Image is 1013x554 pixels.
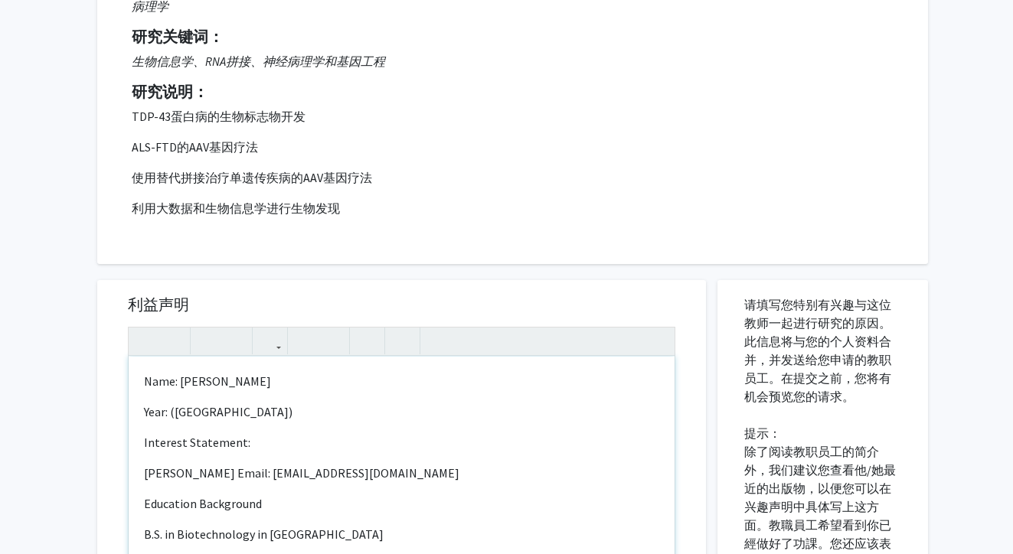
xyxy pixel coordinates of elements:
p: 利用大数据和生物信息学进行生物发现 [132,107,894,217]
button: 强（Ctrl + B） [132,328,159,354]
strong: 研究说明： [132,82,208,101]
p: B.S. in Biotechnology in [GEOGRAPHIC_DATA] [144,525,659,543]
p: ALS-FTD的AAV基因疗法 [132,138,894,156]
p: 使用替代拼接治疗单遗传疾病的AAV基因疗法 [132,168,894,187]
p: Year: ([GEOGRAPHIC_DATA]) [144,402,659,421]
i: 生物信息学、RNA拼接、神经病理学和基因工程 [132,54,385,69]
p: Name: [PERSON_NAME] [144,372,659,390]
button: 全屏 [644,328,671,354]
p: Interest Statement: [144,433,659,451]
button: 下标 [221,328,248,354]
p: [PERSON_NAME] Email: [EMAIL_ADDRESS][DOMAIN_NAME] [144,464,659,482]
button: 排序列表 [319,328,345,354]
button: 上标 [194,328,221,354]
button: 删除格式 [354,328,381,354]
button: 链接 [257,328,283,354]
button: 无序列表 [292,328,319,354]
iframe: 聊天 [11,485,65,543]
strong: 研究关键词： [132,27,224,46]
button: 强调（Ctrl + I） [159,328,186,354]
p: Education Background [144,494,659,513]
p: TDP-43蛋白病的生物标志物开发 [132,107,894,125]
button: 插入水平尺 [389,328,416,354]
h5: 利益声明 [128,295,675,314]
